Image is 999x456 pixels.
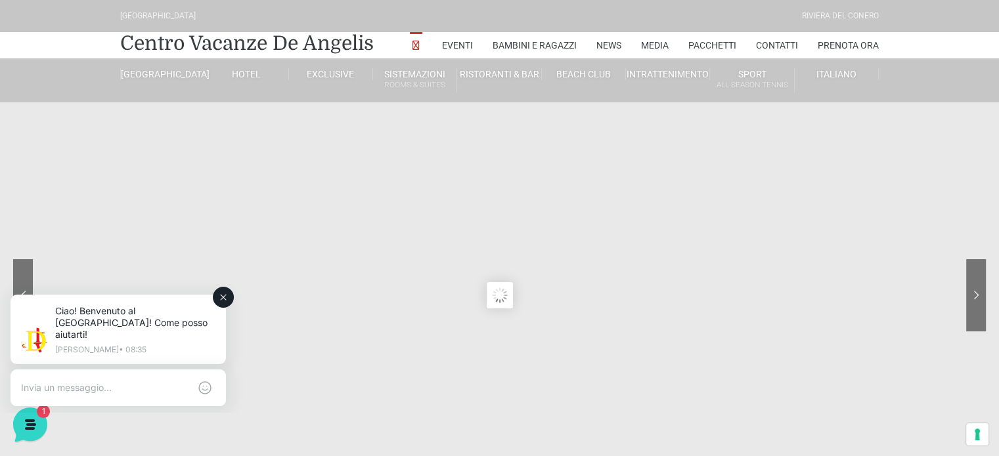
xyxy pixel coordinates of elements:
a: Pacchetti [688,32,736,58]
small: All Season Tennis [710,79,793,91]
a: Exclusive [289,68,373,80]
h2: Ciao da De Angelis Resort 👋 [11,10,221,52]
p: La nostra missione è rendere la tua esperienza straordinaria! [11,58,221,84]
div: [GEOGRAPHIC_DATA] [120,10,196,22]
a: Prenota Ora [818,32,879,58]
a: Contatti [756,32,798,58]
p: Aiuto [202,354,221,365]
span: [PERSON_NAME] [55,126,221,139]
a: Bambini e Ragazzi [493,32,577,58]
a: SportAll Season Tennis [710,68,794,93]
a: Hotel [204,68,288,80]
button: Inizia una conversazione [21,165,242,192]
a: Eventi [442,32,473,58]
span: 1 [229,142,242,155]
input: Cerca un articolo... [30,246,215,259]
p: Ciao! Benvenuto al [GEOGRAPHIC_DATA]! Come posso aiutarti! [55,142,221,155]
button: Le tue preferenze relative al consenso per le tecnologie di tracciamento [966,423,988,446]
span: Le tue conversazioni [21,105,112,115]
p: ora [229,126,242,138]
a: Beach Club [542,68,626,80]
p: Ciao! Benvenuto al [GEOGRAPHIC_DATA]! Come posso aiutarti! [63,26,223,62]
a: Ristoranti & Bar [457,68,541,80]
a: [PERSON_NAME]Ciao! Benvenuto al [GEOGRAPHIC_DATA]! Come posso aiutarti!ora1 [16,121,247,160]
a: Italiano [795,68,879,80]
button: Home [11,335,91,365]
p: [PERSON_NAME] • 08:35 [63,67,223,75]
a: Media [641,32,669,58]
img: light [29,49,55,75]
a: Intrattenimento [626,68,710,80]
a: SistemazioniRooms & Suites [373,68,457,93]
img: light [21,127,47,154]
iframe: Customerly Messenger Launcher [11,405,50,444]
a: [DEMOGRAPHIC_DATA] tutto [117,105,242,115]
span: Italiano [816,69,856,79]
button: 1Messaggi [91,335,172,365]
span: Trova una risposta [21,218,102,228]
small: Rooms & Suites [373,79,456,91]
button: Aiuto [171,335,252,365]
a: Apri Centro Assistenza [140,218,242,228]
p: Home [39,354,62,365]
span: 1 [131,334,141,343]
a: News [596,32,621,58]
p: Messaggi [114,354,149,365]
div: Riviera Del Conero [802,10,879,22]
a: [GEOGRAPHIC_DATA] [120,68,204,80]
span: Inizia una conversazione [85,173,194,184]
a: Centro Vacanze De Angelis [120,30,374,56]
